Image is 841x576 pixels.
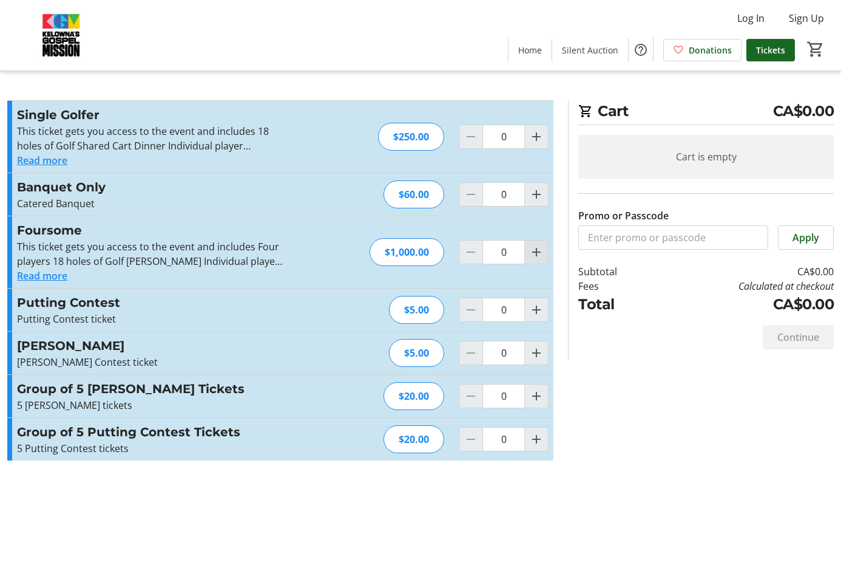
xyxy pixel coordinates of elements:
h3: Group of 5 Putting Contest Tickets [17,423,282,441]
button: Apply [778,225,834,250]
input: Mulligan Quantity [482,341,525,365]
div: Cart is empty [578,135,834,179]
input: Group of 5 Putting Contest Tickets Quantity [482,427,525,451]
p: 5 [PERSON_NAME] tickets [17,398,282,413]
span: Silent Auction [562,44,618,57]
h3: Foursome [17,221,282,239]
h3: Putting Contest [17,293,282,312]
input: Single Golfer Quantity [482,125,525,149]
td: CA$0.00 [652,264,834,279]
div: $250.00 [378,123,444,151]
span: Log In [737,11,765,26]
h2: Cart [578,100,834,125]
label: Promo or Passcode [578,208,669,223]
div: $60.00 [383,180,444,208]
span: CA$0.00 [773,100,834,122]
span: Sign Up [789,11,824,26]
input: Banquet Only Quantity [482,182,525,207]
a: Tickets [746,39,795,61]
span: Tickets [756,44,785,57]
span: Apply [792,230,819,245]
input: Enter promo or passcode [578,225,768,250]
div: This ticket gets you access to the event and includes 18 holes of Golf Shared Cart Dinner Individ... [17,124,282,153]
input: Group of 5 Mulligan Tickets Quantity [482,384,525,408]
p: [PERSON_NAME] Contest ticket [17,355,282,369]
span: Home [518,44,542,57]
button: Cart [805,38,826,60]
button: Read more [17,153,67,168]
img: Kelowna's Gospel Mission's Logo [7,5,115,66]
button: Increment by one [525,298,548,321]
button: Log In [728,9,774,28]
a: Donations [663,39,741,61]
button: Increment by one [525,125,548,148]
button: Read more [17,269,67,283]
button: Increment by one [525,241,548,264]
td: Total [578,293,652,315]
a: Home [508,39,552,61]
div: $1,000.00 [370,238,444,266]
button: Sign Up [779,9,834,28]
button: Increment by one [525,183,548,206]
p: Putting Contest ticket [17,312,282,326]
h3: [PERSON_NAME] [17,337,282,355]
h3: Group of 5 [PERSON_NAME] Tickets [17,380,282,398]
a: Silent Auction [552,39,628,61]
button: Increment by one [525,341,548,365]
button: Increment by one [525,428,548,451]
input: Foursome Quantity [482,240,525,264]
button: Increment by one [525,385,548,408]
input: Putting Contest Quantity [482,298,525,322]
div: $20.00 [383,425,444,453]
td: CA$0.00 [652,293,834,315]
h3: Single Golfer [17,106,282,124]
div: This ticket gets you access to the event and includes Four players 18 holes of Golf [PERSON_NAME]... [17,239,282,269]
div: Catered Banquet [17,196,282,211]
td: Fees [578,279,652,293]
div: $20.00 [383,382,444,410]
div: $5.00 [389,339,444,367]
td: Subtotal [578,264,652,279]
p: 5 Putting Contest tickets [17,441,282,456]
h3: Banquet Only [17,178,282,196]
td: Calculated at checkout [652,279,834,293]
span: Donations [689,44,732,57]
div: $5.00 [389,296,444,324]
button: Help [629,38,653,62]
